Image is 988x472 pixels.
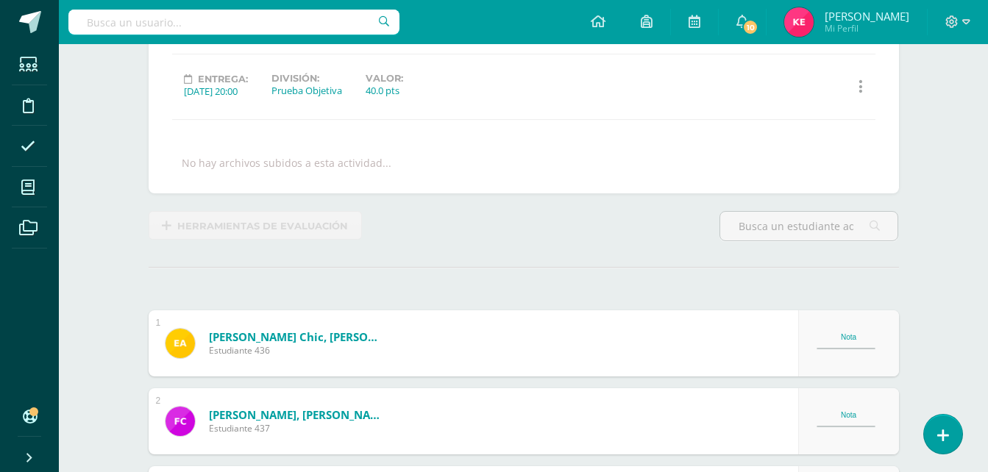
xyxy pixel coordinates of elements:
[784,7,814,37] img: 5c7b8e1c8238548934d01c0311e969bf.png
[209,329,385,344] a: [PERSON_NAME] Chic, [PERSON_NAME]
[184,85,248,98] div: [DATE] 20:00
[825,9,909,24] span: [PERSON_NAME]
[825,22,909,35] span: Mi Perfil
[68,10,399,35] input: Busca un usuario...
[817,411,881,419] div: Nota
[177,212,348,240] span: Herramientas de evaluación
[209,422,385,435] span: Estudiante 437
[198,74,248,85] span: Entrega:
[182,156,391,170] div: No hay archivos subidos a esta actividad...
[720,212,898,240] input: Busca un estudiante aquí...
[271,73,342,84] label: División:
[209,344,385,357] span: Estudiante 436
[209,407,385,422] a: [PERSON_NAME], [PERSON_NAME]
[742,19,758,35] span: 10
[271,84,342,97] div: Prueba Objetiva
[366,73,403,84] label: Valor:
[817,333,881,341] div: Nota
[366,84,403,97] div: 40.0 pts
[166,407,195,436] img: 53b0653df24650d0d6fe32d6a9f74686.png
[166,329,195,358] img: 7047bdd8c0aab464a3cb389e053dcdf2.png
